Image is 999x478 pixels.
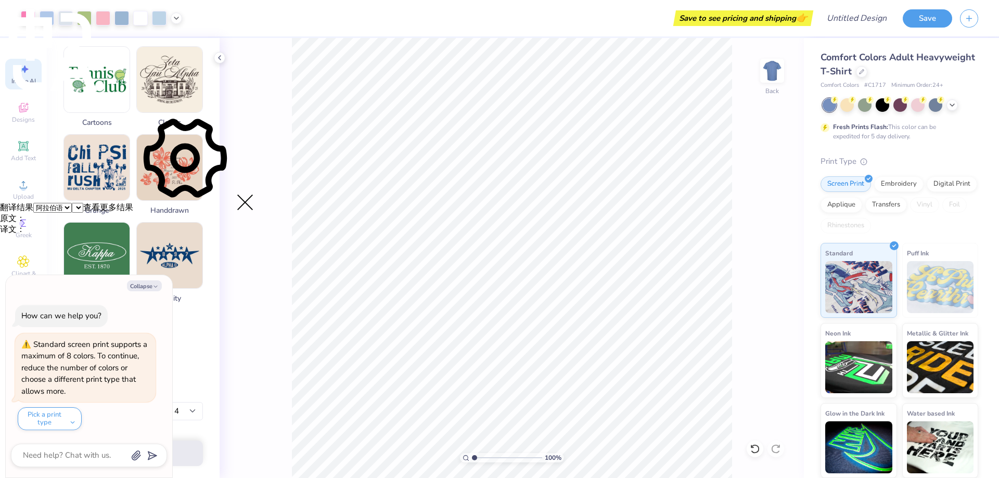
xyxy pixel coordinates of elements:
img: Varsity [137,223,202,288]
span: 100 % [545,453,561,462]
div: How can we help you? [21,311,101,321]
span: Neon Ink [825,328,851,339]
img: Water based Ink [907,421,974,473]
span: Puff Ink [907,248,929,259]
div: Standard screen print supports a maximum of 8 colors. To continue, reduce the number of colors or... [21,339,147,396]
span: Standard [825,248,853,259]
span: Metallic & Glitter Ink [907,328,968,339]
img: Standard [825,261,892,313]
span: Greek [16,231,32,239]
img: Metallic & Glitter Ink [907,341,974,393]
span: Water based Ink [907,408,955,419]
img: Puff Ink [907,261,974,313]
img: Neon Ink [825,341,892,393]
button: Pick a print type [18,407,82,430]
span: Glow in the Dark Ink [825,408,885,419]
img: Glow in the Dark Ink [825,421,892,473]
img: Minimalist [64,223,130,288]
span: Clipart & logos [5,269,42,286]
button: Collapse [127,280,162,291]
